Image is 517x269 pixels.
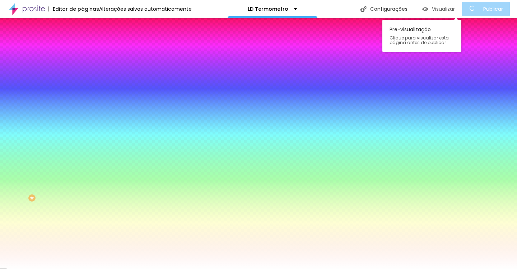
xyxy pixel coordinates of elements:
[483,6,503,12] span: Publicar
[432,6,455,12] span: Visualizar
[48,6,99,11] div: Editor de páginas
[415,2,462,16] button: Visualizar
[462,2,510,16] button: Publicar
[422,6,428,12] img: view-1.svg
[248,6,288,11] p: LD Termometro
[360,6,367,12] img: Icone
[382,20,461,52] div: Pre-visualização
[390,36,454,45] span: Clique para visualizar esta página antes de publicar.
[99,6,192,11] div: Alterações salvas automaticamente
